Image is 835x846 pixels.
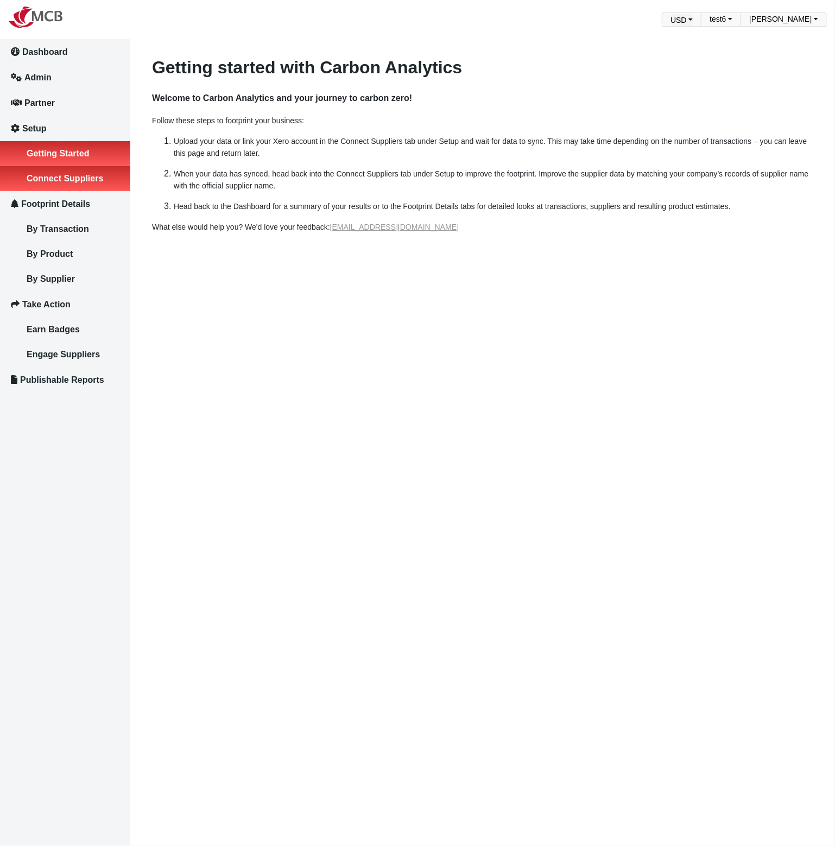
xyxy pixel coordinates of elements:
[24,73,52,82] span: Admin
[73,61,199,75] div: Chat with us now
[22,124,46,133] span: Setup
[174,200,813,212] p: Head back to the Dashboard for a summary of your results or to the Footprint Details tabs for det...
[670,14,693,26] button: USD
[152,115,813,127] p: Follow these steps to footprint your business:
[22,300,71,309] span: Take Action
[741,13,826,25] a: [PERSON_NAME]
[20,375,104,384] span: Publishable Reports
[27,274,75,283] span: By Supplier
[24,98,55,108] span: Partner
[710,13,726,25] span: test6
[27,224,89,233] span: By Transaction
[152,221,813,233] p: What else would help you? We'd love your feedback:
[21,199,90,209] span: Footprint Details
[22,47,68,56] span: Dashboard
[27,249,73,258] span: By Product
[152,82,813,115] h4: Welcome to Carbon Analytics and your journey to carbon zero!
[14,132,198,156] input: Enter your email address
[330,223,459,231] a: [EMAIL_ADDRESS][DOMAIN_NAME]
[27,325,80,334] span: Earn Badges
[9,7,62,28] img: logo-mcb-color.svg
[662,13,701,26] a: USDUSD
[14,100,198,124] input: Enter your last name
[701,13,741,25] a: test6
[174,135,813,159] p: Upload your data or link your Xero account in the Connect Suppliers tab under Setup and wait for ...
[27,174,103,183] span: Connect Suppliers
[178,5,204,31] div: Minimize live chat window
[27,149,90,158] span: Getting Started
[749,13,812,25] span: [PERSON_NAME]
[12,60,28,76] div: Navigation go back
[152,57,813,78] h3: Getting started with Carbon Analytics
[27,350,100,359] span: Engage Suppliers
[148,334,197,349] em: Start Chat
[14,165,198,325] textarea: Type your message and hit 'Enter'
[174,168,813,192] p: When your data has synced, head back into the Connect Suppliers tab under Setup to improve the fo...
